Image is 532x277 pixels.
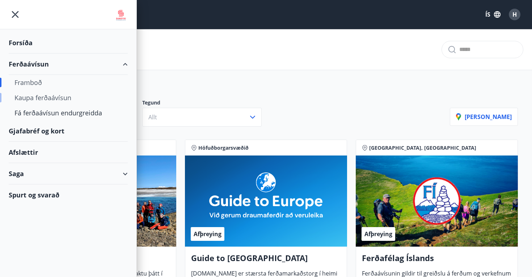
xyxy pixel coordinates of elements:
[369,144,476,152] span: [GEOGRAPHIC_DATA], [GEOGRAPHIC_DATA]
[512,10,517,18] span: H
[9,54,128,75] div: Ferðaávísun
[14,75,122,90] div: Framboð
[198,144,249,152] span: Höfuðborgarsvæðið
[194,230,221,238] span: Afþreying
[142,108,262,127] button: Allt
[142,99,270,108] p: Tegund
[481,8,504,21] button: ÍS
[456,113,512,121] p: [PERSON_NAME]
[9,184,128,205] div: Spurt og svarað
[114,8,128,22] img: union_logo
[14,90,122,105] div: Kaupa ferðaávísun
[148,113,157,121] span: Allt
[450,108,518,126] button: [PERSON_NAME]
[14,105,122,120] div: Fá ferðaávísun endurgreidda
[9,120,128,142] div: Gjafabréf og kort
[9,32,128,54] div: Forsíða
[9,142,128,163] div: Afslættir
[506,6,523,23] button: H
[9,8,22,21] button: menu
[364,230,392,238] span: Afþreying
[9,163,128,184] div: Saga
[362,252,512,269] h4: Ferðafélag Íslands
[191,252,341,269] h4: Guide to [GEOGRAPHIC_DATA]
